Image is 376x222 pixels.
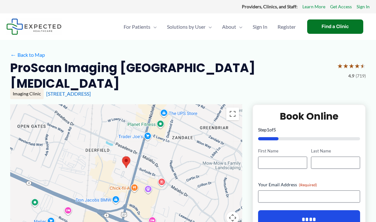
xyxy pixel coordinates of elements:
[267,127,269,132] span: 1
[337,60,343,72] span: ★
[119,16,162,38] a: For PatientsMenu Toggle
[278,16,296,38] span: Register
[162,16,217,38] a: Solutions by UserMenu Toggle
[349,60,354,72] span: ★
[307,19,363,34] a: Find a Clinic
[356,72,366,80] span: (719)
[217,16,248,38] a: AboutMenu Toggle
[46,91,91,97] a: [STREET_ADDRESS]
[348,72,354,80] span: 4.9
[258,148,307,154] label: First Name
[330,3,352,11] a: Get Access
[226,107,239,120] button: Toggle fullscreen view
[258,128,360,132] p: Step of
[258,181,360,188] label: Your Email Address
[119,16,301,38] nav: Primary Site Navigation
[10,52,16,58] span: ←
[6,18,61,35] img: Expected Healthcare Logo - side, dark font, small
[236,16,242,38] span: Menu Toggle
[272,16,301,38] a: Register
[206,16,212,38] span: Menu Toggle
[10,88,44,99] div: Imaging Clinic
[10,60,332,92] h2: ProScan Imaging [GEOGRAPHIC_DATA] [MEDICAL_DATA]
[167,16,206,38] span: Solutions by User
[222,16,236,38] span: About
[357,3,370,11] a: Sign In
[150,16,157,38] span: Menu Toggle
[299,182,317,187] span: (Required)
[253,16,267,38] span: Sign In
[258,110,360,122] h2: Book Online
[311,148,360,154] label: Last Name
[124,16,150,38] span: For Patients
[302,3,325,11] a: Learn More
[354,60,360,72] span: ★
[360,60,366,72] span: ★
[10,50,45,60] a: ←Back to Map
[273,127,276,132] span: 5
[242,4,298,9] strong: Providers, Clinics, and Staff:
[343,60,349,72] span: ★
[248,16,272,38] a: Sign In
